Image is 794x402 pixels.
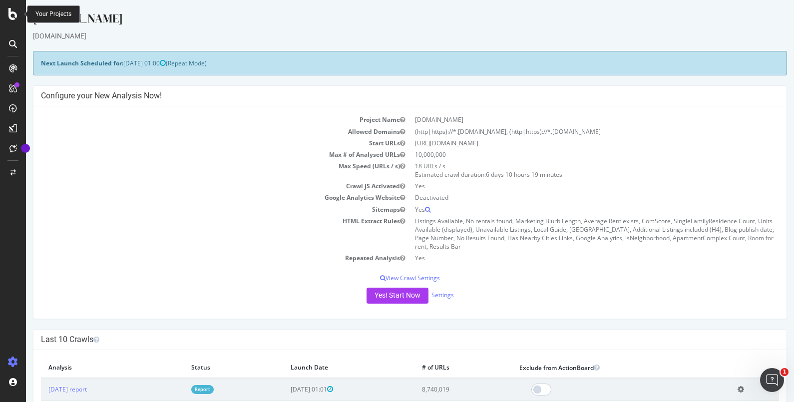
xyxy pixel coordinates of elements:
[486,358,704,378] th: Exclude from ActionBoard
[389,358,485,378] th: # of URLs
[384,149,753,160] td: 10,000,000
[97,59,140,67] span: [DATE] 01:00
[15,91,753,101] h4: Configure your New Analysis Now!
[7,10,761,31] div: [DOMAIN_NAME]
[384,192,753,203] td: Deactivated
[7,31,761,41] div: [DOMAIN_NAME]
[7,51,761,75] div: (Repeat Mode)
[384,215,753,253] td: Listings Available, No rentals found, Marketing Blurb Length, Average Rent exists, ComScore, Sing...
[22,385,61,394] a: [DATE] report
[265,385,307,394] span: [DATE] 01:01
[384,114,753,125] td: [DOMAIN_NAME]
[21,144,30,153] div: Tooltip anchor
[15,204,384,215] td: Sitemaps
[15,180,384,192] td: Crawl JS Activated
[15,252,384,264] td: Repeated Analysis
[15,192,384,203] td: Google Analytics Website
[35,10,71,18] div: Your Projects
[341,288,402,304] button: Yes! Start Now
[165,385,188,394] a: Report
[405,291,428,299] a: Settings
[15,274,753,282] p: View Crawl Settings
[15,137,384,149] td: Start URLs
[389,378,485,401] td: 8,740,019
[15,114,384,125] td: Project Name
[15,358,158,378] th: Analysis
[158,358,257,378] th: Status
[15,59,97,67] strong: Next Launch Scheduled for:
[257,358,389,378] th: Launch Date
[781,368,789,376] span: 1
[15,149,384,160] td: Max # of Analysed URLs
[760,368,784,392] iframe: Intercom live chat
[384,137,753,149] td: [URL][DOMAIN_NAME]
[384,204,753,215] td: Yes
[15,335,753,345] h4: Last 10 Crawls
[460,170,536,179] span: 6 days 10 hours 19 minutes
[15,160,384,180] td: Max Speed (URLs / s)
[384,126,753,137] td: (http|https)://*.[DOMAIN_NAME], (http|https)://*.[DOMAIN_NAME]
[15,126,384,137] td: Allowed Domains
[384,160,753,180] td: 18 URLs / s Estimated crawl duration:
[384,252,753,264] td: Yes
[384,180,753,192] td: Yes
[15,215,384,253] td: HTML Extract Rules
